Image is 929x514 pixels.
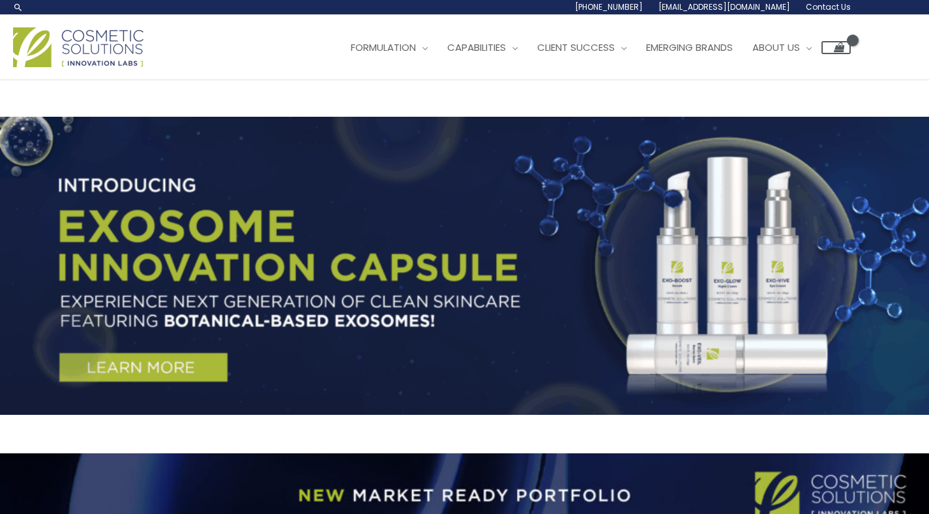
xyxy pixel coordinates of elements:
span: Capabilities [447,40,506,54]
span: [PHONE_NUMBER] [575,1,643,12]
a: Search icon link [13,2,23,12]
span: [EMAIL_ADDRESS][DOMAIN_NAME] [658,1,790,12]
a: View Shopping Cart, empty [821,41,851,54]
span: Contact Us [806,1,851,12]
span: Client Success [537,40,615,54]
span: About Us [752,40,800,54]
nav: Site Navigation [331,28,851,67]
span: Formulation [351,40,416,54]
img: Cosmetic Solutions Logo [13,27,143,67]
a: Emerging Brands [636,28,743,67]
a: Formulation [341,28,437,67]
a: About Us [743,28,821,67]
a: Client Success [527,28,636,67]
a: Capabilities [437,28,527,67]
span: Emerging Brands [646,40,733,54]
